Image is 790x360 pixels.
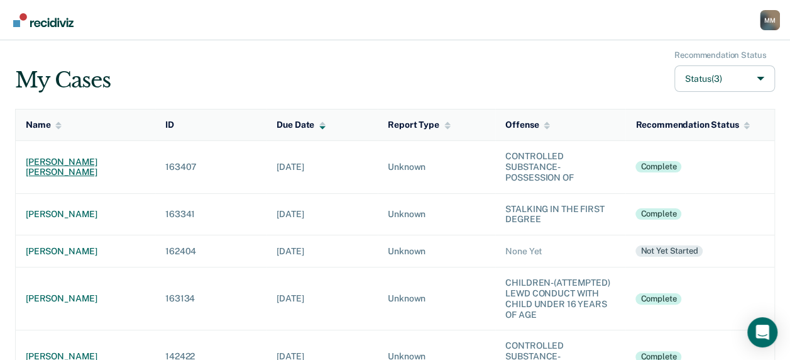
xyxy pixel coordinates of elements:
[155,267,266,330] td: 163134
[26,246,145,257] div: [PERSON_NAME]
[674,50,766,60] div: Recommendation Status
[635,120,750,130] div: Recommendation Status
[266,193,378,235] td: [DATE]
[505,278,615,320] div: CHILDREN-(ATTEMPTED) LEWD CONDUCT WITH CHILD UNDER 16 YEARS OF AGE
[388,120,450,130] div: Report Type
[165,120,174,130] div: ID
[760,10,780,30] div: M M
[760,10,780,30] button: Profile dropdown button
[505,151,615,183] div: CONTROLLED SUBSTANCE-POSSESSION OF
[26,293,145,304] div: [PERSON_NAME]
[378,141,495,193] td: Unknown
[13,13,74,27] img: Recidiviz
[277,120,326,130] div: Due Date
[266,141,378,193] td: [DATE]
[505,204,615,225] div: STALKING IN THE FIRST DEGREE
[635,293,681,305] div: Complete
[747,317,777,347] div: Open Intercom Messenger
[15,67,110,93] div: My Cases
[266,267,378,330] td: [DATE]
[26,157,145,178] div: [PERSON_NAME] [PERSON_NAME]
[155,193,266,235] td: 163341
[674,65,775,93] button: Status(3)
[266,235,378,267] td: [DATE]
[155,141,266,193] td: 163407
[635,161,681,172] div: Complete
[378,235,495,267] td: Unknown
[26,209,145,220] div: [PERSON_NAME]
[155,235,266,267] td: 162404
[635,208,681,220] div: Complete
[635,245,703,257] div: Not yet started
[378,193,495,235] td: Unknown
[378,267,495,330] td: Unknown
[26,120,62,130] div: Name
[505,120,550,130] div: Offense
[505,246,615,257] div: None Yet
